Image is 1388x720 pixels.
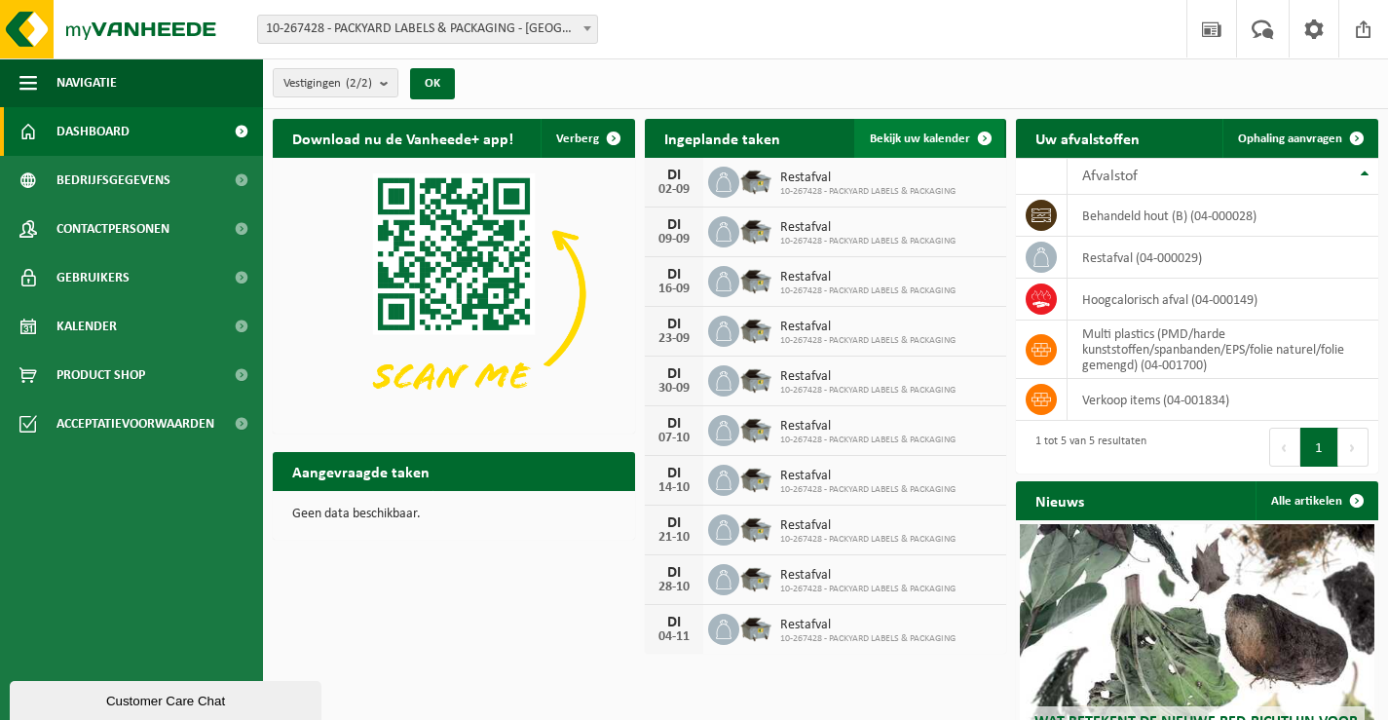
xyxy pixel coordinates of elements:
[780,270,956,285] span: Restafval
[655,382,694,396] div: 30-09
[1068,321,1378,379] td: multi plastics (PMD/harde kunststoffen/spanbanden/EPS/folie naturel/folie gemengd) (04-001700)
[655,332,694,346] div: 23-09
[739,462,772,495] img: WB-5000-GAL-GY-01
[1068,195,1378,237] td: behandeld hout (B) (04-000028)
[1068,237,1378,279] td: restafval (04-000029)
[655,168,694,183] div: DI
[56,58,117,107] span: Navigatie
[56,156,170,205] span: Bedrijfsgegevens
[258,16,597,43] span: 10-267428 - PACKYARD LABELS & PACKAGING - NAZARETH
[780,618,956,633] span: Restafval
[655,217,694,233] div: DI
[1016,119,1159,157] h2: Uw afvalstoffen
[780,171,956,186] span: Restafval
[56,253,130,302] span: Gebruikers
[739,512,772,545] img: WB-5000-GAL-GY-01
[655,267,694,283] div: DI
[780,285,956,297] span: 10-267428 - PACKYARD LABELS & PACKAGING
[739,213,772,246] img: WB-5000-GAL-GY-01
[739,412,772,445] img: WB-5000-GAL-GY-01
[655,366,694,382] div: DI
[556,133,599,145] span: Verberg
[257,15,598,44] span: 10-267428 - PACKYARD LABELS & PACKAGING - NAZARETH
[655,565,694,581] div: DI
[292,508,616,521] p: Geen data beschikbaar.
[56,302,117,351] span: Kalender
[739,561,772,594] img: WB-5000-GAL-GY-01
[1068,279,1378,321] td: hoogcalorisch afval (04-000149)
[655,581,694,594] div: 28-10
[780,469,956,484] span: Restafval
[780,534,956,546] span: 10-267428 - PACKYARD LABELS & PACKAGING
[780,518,956,534] span: Restafval
[780,568,956,584] span: Restafval
[780,335,956,347] span: 10-267428 - PACKYARD LABELS & PACKAGING
[655,183,694,197] div: 02-09
[1082,169,1138,184] span: Afvalstof
[655,615,694,630] div: DI
[780,484,956,496] span: 10-267428 - PACKYARD LABELS & PACKAGING
[346,77,372,90] count: (2/2)
[645,119,800,157] h2: Ingeplande taken
[1238,133,1342,145] span: Ophaling aanvragen
[655,233,694,246] div: 09-09
[780,186,956,198] span: 10-267428 - PACKYARD LABELS & PACKAGING
[273,68,398,97] button: Vestigingen(2/2)
[1222,119,1376,158] a: Ophaling aanvragen
[1256,481,1376,520] a: Alle artikelen
[655,432,694,445] div: 07-10
[780,369,956,385] span: Restafval
[780,419,956,435] span: Restafval
[1269,428,1300,467] button: Previous
[854,119,1004,158] a: Bekijk uw kalender
[273,452,449,490] h2: Aangevraagde taken
[283,69,372,98] span: Vestigingen
[1068,379,1378,421] td: verkoop items (04-001834)
[780,584,956,595] span: 10-267428 - PACKYARD LABELS & PACKAGING
[273,158,635,430] img: Download de VHEPlus App
[1016,481,1104,519] h2: Nieuws
[739,611,772,644] img: WB-5000-GAL-GY-01
[780,220,956,236] span: Restafval
[655,515,694,531] div: DI
[739,362,772,396] img: WB-5000-GAL-GY-01
[56,107,130,156] span: Dashboard
[655,466,694,481] div: DI
[739,263,772,296] img: WB-5000-GAL-GY-01
[10,677,325,720] iframe: chat widget
[780,435,956,446] span: 10-267428 - PACKYARD LABELS & PACKAGING
[739,313,772,346] img: WB-5000-GAL-GY-01
[655,317,694,332] div: DI
[780,633,956,645] span: 10-267428 - PACKYARD LABELS & PACKAGING
[541,119,633,158] button: Verberg
[870,133,970,145] span: Bekijk uw kalender
[780,236,956,247] span: 10-267428 - PACKYARD LABELS & PACKAGING
[273,119,533,157] h2: Download nu de Vanheede+ app!
[1026,426,1146,469] div: 1 tot 5 van 5 resultaten
[739,164,772,197] img: WB-5000-GAL-GY-01
[56,399,214,448] span: Acceptatievoorwaarden
[655,630,694,644] div: 04-11
[655,283,694,296] div: 16-09
[410,68,455,99] button: OK
[780,320,956,335] span: Restafval
[1338,428,1369,467] button: Next
[780,385,956,397] span: 10-267428 - PACKYARD LABELS & PACKAGING
[655,531,694,545] div: 21-10
[56,205,169,253] span: Contactpersonen
[655,481,694,495] div: 14-10
[655,416,694,432] div: DI
[56,351,145,399] span: Product Shop
[1300,428,1338,467] button: 1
